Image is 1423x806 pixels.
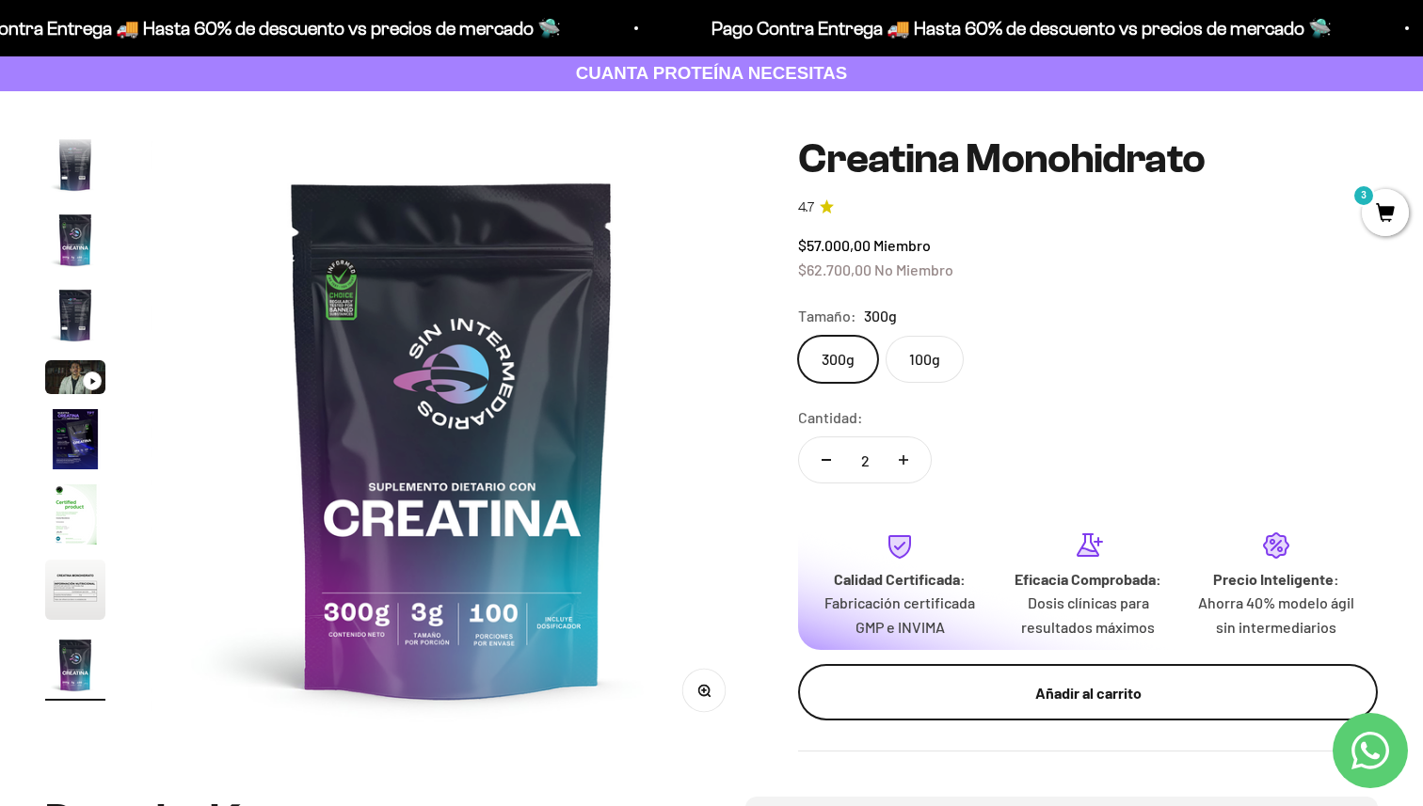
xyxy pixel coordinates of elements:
[307,280,390,312] button: Enviar
[1015,570,1161,588] strong: Eficacia Comprobada:
[798,405,863,430] label: Cantidad:
[23,220,390,271] div: La confirmación de la pureza de los ingredientes.
[798,198,814,218] span: 4.7
[799,437,854,482] button: Reducir cantidad
[23,30,390,73] p: ¿Qué te daría la seguridad final para añadir este producto a tu carrito?
[309,280,388,312] span: Enviar
[45,134,105,200] button: Ir al artículo 2
[45,210,105,276] button: Ir al artículo 3
[1352,184,1375,207] mark: 3
[836,681,1340,705] div: Añadir al carrito
[798,236,871,254] span: $57.000,00
[45,134,105,195] img: Creatina Monohidrato
[873,236,931,254] span: Miembro
[45,484,105,545] img: Creatina Monohidrato
[45,285,105,345] img: Creatina Monohidrato
[864,304,897,328] span: 300g
[798,198,1378,218] a: 4.74.7 de 5.0 estrellas
[798,136,1378,182] h1: Creatina Monohidrato
[45,560,105,625] button: Ir al artículo 8
[798,261,871,278] span: $62.700,00
[1197,591,1355,639] p: Ahorra 40% modelo ágil sin intermediarios
[151,136,753,738] img: Creatina Monohidrato
[45,635,105,701] button: Ir al artículo 9
[1213,570,1339,588] strong: Precio Inteligente:
[45,409,105,469] img: Creatina Monohidrato
[45,635,105,695] img: Creatina Monohidrato
[587,13,1207,43] p: Pago Contra Entrega 🚚 Hasta 60% de descuento vs precios de mercado 🛸
[45,210,105,270] img: Creatina Monohidrato
[45,360,105,400] button: Ir al artículo 5
[23,145,390,178] div: Más detalles sobre la fecha exacta de entrega.
[23,89,390,140] div: Un aval de expertos o estudios clínicos en la página.
[45,409,105,475] button: Ir al artículo 6
[874,261,953,278] span: No Miembro
[1009,591,1167,639] p: Dosis clínicas para resultados máximos
[798,304,856,328] legend: Tamaño:
[821,591,979,639] p: Fabricación certificada GMP e INVIMA
[45,285,105,351] button: Ir al artículo 4
[576,63,848,83] strong: CUANTA PROTEÍNA NECESITAS
[45,560,105,620] img: Creatina Monohidrato
[834,570,966,588] strong: Calidad Certificada:
[876,437,931,482] button: Aumentar cantidad
[23,182,390,215] div: Un mensaje de garantía de satisfacción visible.
[798,664,1378,720] button: Añadir al carrito
[45,484,105,550] button: Ir al artículo 7
[1362,204,1409,225] a: 3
